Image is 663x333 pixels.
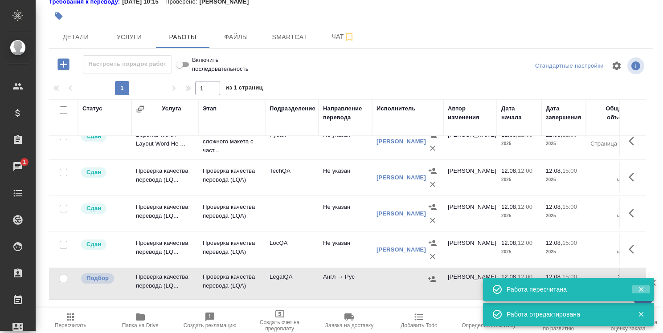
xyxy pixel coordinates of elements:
[86,204,101,213] p: Сдан
[518,167,532,174] p: 12:00
[82,104,102,113] div: Статус
[80,130,127,142] div: Менеджер проверил работу исполнителя, передает ее на следующий этап
[590,139,626,148] p: Страница А4
[426,142,439,155] button: Удалить
[377,210,426,217] a: [PERSON_NAME]
[632,310,650,318] button: Закрыть
[546,273,562,280] p: 12.08,
[562,240,577,246] p: 15:00
[122,322,159,329] span: Папка на Drive
[448,104,492,122] div: Автор изменения
[443,234,497,265] td: [PERSON_NAME]
[623,272,645,294] button: Здесь прячутся важные кнопки
[162,104,181,113] div: Услуга
[518,273,532,280] p: 12:00
[623,130,645,152] button: Здесь прячутся важные кнопки
[161,32,204,43] span: Работы
[606,55,627,77] span: Настроить таблицу
[507,310,624,319] div: Работа отредактирована
[86,168,101,177] p: Сдан
[377,138,426,145] a: [PERSON_NAME]
[546,104,581,122] div: Дата завершения
[344,32,355,42] svg: Подписаться
[590,104,626,122] div: Общий объем
[319,198,372,229] td: Не указан
[546,240,562,246] p: 12.08,
[131,198,198,229] td: Проверка качества перевода (LQ...
[86,240,101,249] p: Сдан
[325,322,373,329] span: Заявка на доставку
[54,32,97,43] span: Детали
[131,234,198,265] td: Проверка качества перевода (LQ...
[590,272,626,281] p: 3,5
[322,31,364,42] span: Чат
[501,240,518,246] p: 12.08,
[384,308,454,333] button: Добавить Todo
[501,104,537,122] div: Дата начала
[315,308,384,333] button: Заявка на доставку
[546,175,581,184] p: 2025
[590,203,626,211] p: 3
[426,250,439,263] button: Удалить
[319,234,372,265] td: Не указан
[80,203,127,215] div: Менеджер проверил работу исполнителя, передает ее на следующий этап
[443,162,497,193] td: [PERSON_NAME]
[250,319,309,332] span: Создать счет на предоплату
[462,322,516,329] span: Определить тематику
[86,132,101,141] p: Сдан
[131,126,198,157] td: Верстка Word / Layout Word Не ...
[265,162,319,193] td: TechQA
[562,203,577,210] p: 15:00
[377,246,426,253] a: [PERSON_NAME]
[245,308,314,333] button: Создать счет на предоплату
[590,166,626,175] p: 1
[203,239,261,256] p: Проверка качества перевода (LQA)
[454,308,524,333] button: Определить тематику
[546,203,562,210] p: 12.08,
[562,273,577,280] p: 15:00
[533,59,606,73] div: split button
[175,308,245,333] button: Создать рекламацию
[319,162,372,193] td: Не указан
[80,239,127,251] div: Менеджер проверил работу исполнителя, передает ее на следующий этап
[590,239,626,248] p: 4
[268,32,311,43] span: Smartcat
[80,272,127,284] div: Можно подбирать исполнителей
[203,272,261,290] p: Проверка качества перевода (LQA)
[546,167,562,174] p: 12.08,
[443,198,497,229] td: [PERSON_NAME]
[501,175,537,184] p: 2025
[590,211,626,220] p: час
[401,322,437,329] span: Добавить Todo
[323,104,368,122] div: Направление перевода
[546,248,581,256] p: 2025
[265,126,319,157] td: Русал
[377,174,426,181] a: [PERSON_NAME]
[265,234,319,265] td: LocQA
[546,139,581,148] p: 2025
[131,162,198,193] td: Проверка качества перевода (LQ...
[426,178,439,191] button: Удалить
[184,322,237,329] span: Создать рекламацию
[319,268,372,299] td: Англ → Рус
[632,285,650,293] button: Закрыть
[225,82,263,95] span: из 1 страниц
[426,200,439,214] button: Назначить
[501,203,518,210] p: 12.08,
[562,167,577,174] p: 15:00
[270,104,315,113] div: Подразделение
[518,240,532,246] p: 12:00
[590,175,626,184] p: час
[80,166,127,179] div: Менеджер проверил работу исполнителя, передает ее на следующий этап
[215,32,258,43] span: Файлы
[17,158,31,166] span: 1
[49,6,69,26] button: Добавить тэг
[426,272,439,286] button: Назначить
[501,139,537,148] p: 2025
[319,126,372,157] td: Не указан
[501,211,537,220] p: 2025
[108,32,151,43] span: Услуги
[426,214,439,227] button: Удалить
[131,268,198,299] td: Проверка качества перевода (LQ...
[507,285,624,294] div: Работа пересчитана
